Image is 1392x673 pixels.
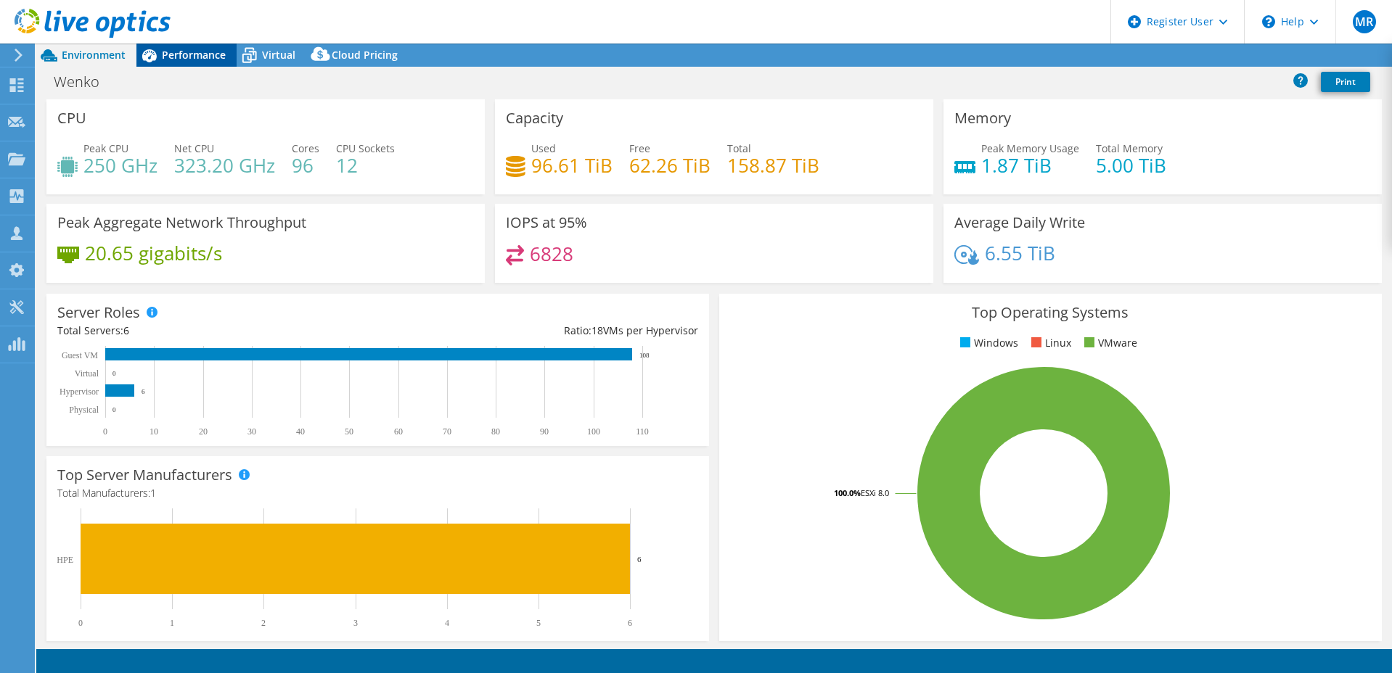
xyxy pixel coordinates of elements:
h4: 6.55 TiB [985,245,1055,261]
span: Virtual [262,48,295,62]
h4: 12 [336,157,395,173]
text: Virtual [75,368,99,379]
h3: Server Roles [57,305,140,321]
tspan: 100.0% [834,487,861,498]
tspan: ESXi 8.0 [861,487,889,498]
text: 110 [636,426,649,437]
li: VMware [1081,335,1137,351]
h3: Top Server Manufacturers [57,467,232,483]
span: 18 [591,323,603,337]
h4: Total Manufacturers: [57,485,698,501]
h4: 5.00 TiB [1096,157,1166,173]
text: 1 [170,618,174,628]
h4: 1.87 TiB [981,157,1079,173]
text: Physical [69,405,99,415]
text: 70 [443,426,451,437]
li: Linux [1028,335,1071,351]
span: 6 [123,323,129,337]
span: Net CPU [174,141,214,155]
span: Environment [62,48,126,62]
text: 3 [353,618,358,628]
h3: Capacity [506,110,563,126]
li: Windows [957,335,1018,351]
text: 20 [199,426,208,437]
span: Free [629,141,650,155]
span: Cores [292,141,319,155]
text: 0 [112,370,116,377]
span: Performance [162,48,226,62]
span: Cloud Pricing [332,48,398,62]
text: 60 [394,426,403,437]
h3: CPU [57,110,86,126]
text: 6 [637,555,642,563]
h4: 20.65 gigabits/s [85,245,222,261]
text: 90 [540,426,549,437]
h4: 158.87 TiB [727,157,819,173]
div: Total Servers: [57,323,377,339]
h4: 250 GHz [83,157,157,173]
text: 0 [103,426,107,437]
text: HPE [57,555,73,565]
text: 108 [639,352,650,359]
div: Ratio: VMs per Hypervisor [377,323,697,339]
text: 40 [296,426,305,437]
text: Hypervisor [60,387,99,397]
h4: 6828 [530,246,573,262]
h3: Peak Aggregate Network Throughput [57,215,306,231]
h4: 323.20 GHz [174,157,275,173]
text: 30 [247,426,256,437]
h4: 62.26 TiB [629,157,711,173]
span: CPU Sockets [336,141,395,155]
h3: IOPS at 95% [506,215,587,231]
text: 10 [150,426,158,437]
span: Total [727,141,751,155]
span: Total Memory [1096,141,1163,155]
h3: Memory [954,110,1011,126]
text: 50 [345,426,353,437]
text: 100 [587,426,600,437]
svg: \n [1262,15,1275,28]
text: 0 [112,406,116,413]
text: 80 [491,426,500,437]
text: 6 [142,388,145,395]
a: Print [1321,72,1370,92]
span: MR [1353,10,1376,33]
h4: 96 [292,157,319,173]
text: 5 [536,618,541,628]
text: 0 [78,618,83,628]
text: Guest VM [62,350,98,360]
h3: Average Daily Write [954,215,1085,231]
span: Peak CPU [83,141,128,155]
text: 4 [445,618,449,628]
h4: 96.61 TiB [531,157,613,173]
text: 6 [628,618,632,628]
h1: Wenko [47,74,122,90]
text: 2 [261,618,266,628]
span: 1 [150,486,156,500]
span: Used [531,141,556,155]
span: Peak Memory Usage [981,141,1079,155]
h3: Top Operating Systems [730,305,1371,321]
